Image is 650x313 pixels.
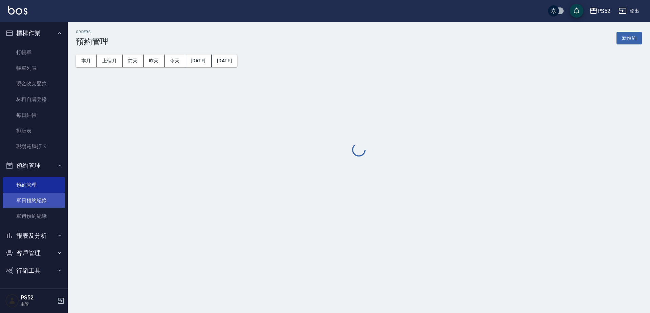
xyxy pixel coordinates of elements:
button: [DATE] [212,55,237,67]
a: 新預約 [616,35,642,41]
a: 現場電腦打卡 [3,139,65,154]
a: 單週預約紀錄 [3,208,65,224]
button: 前天 [123,55,144,67]
a: 排班表 [3,123,65,139]
button: [DATE] [185,55,211,67]
h5: PS52 [21,294,55,301]
button: 本月 [76,55,97,67]
a: 單日預約紀錄 [3,193,65,208]
a: 打帳單 [3,45,65,60]
button: 報表及分析 [3,227,65,245]
button: 櫃檯作業 [3,24,65,42]
a: 現金收支登錄 [3,76,65,91]
a: 帳單列表 [3,60,65,76]
div: PS52 [598,7,610,15]
button: 行銷工具 [3,262,65,279]
p: 主管 [21,301,55,307]
img: Person [5,294,19,308]
button: PS52 [587,4,613,18]
button: 昨天 [144,55,165,67]
button: 新預約 [616,32,642,44]
button: 上個月 [97,55,123,67]
button: 登出 [616,5,642,17]
button: 客戶管理 [3,244,65,262]
h2: Orders [76,30,108,34]
img: Logo [8,6,27,15]
h3: 預約管理 [76,37,108,46]
a: 每日結帳 [3,107,65,123]
button: 今天 [165,55,186,67]
button: save [570,4,583,18]
a: 材料自購登錄 [3,91,65,107]
button: 預約管理 [3,157,65,174]
a: 預約管理 [3,177,65,193]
